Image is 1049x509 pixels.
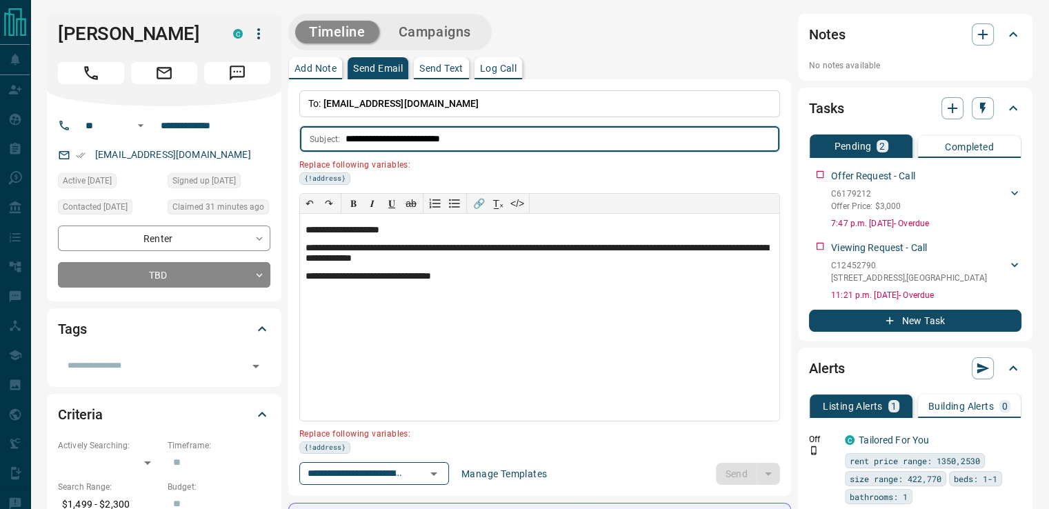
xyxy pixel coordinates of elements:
[385,21,485,43] button: Campaigns
[299,423,770,441] p: Replace following variables:
[76,150,86,160] svg: Email Verified
[809,23,845,46] h2: Notes
[172,174,236,188] span: Signed up [DATE]
[831,272,987,284] p: [STREET_ADDRESS] , [GEOGRAPHIC_DATA]
[58,318,86,340] h2: Tags
[233,29,243,39] div: condos.ca
[891,401,897,411] p: 1
[246,357,266,376] button: Open
[834,141,871,151] p: Pending
[809,97,843,119] h2: Tasks
[388,198,395,209] span: 𝐔
[172,200,264,214] span: Claimed 31 minutes ago
[879,141,885,151] p: 2
[831,241,927,255] p: Viewing Request - Call
[58,481,161,493] p: Search Range:
[58,312,270,346] div: Tags
[131,62,197,84] span: Email
[831,259,987,272] p: C12452790
[928,401,994,411] p: Building Alerts
[831,289,1021,301] p: 11:21 p.m. [DATE] - Overdue
[954,472,997,486] span: beds: 1-1
[294,63,337,73] p: Add Note
[310,133,340,146] p: Subject:
[809,357,845,379] h2: Alerts
[859,435,929,446] a: Tailored For You
[304,173,346,184] span: {!address}
[809,446,819,455] svg: Push Notification Only
[63,200,128,214] span: Contacted [DATE]
[809,433,837,446] p: Off
[58,62,124,84] span: Call
[58,398,270,431] div: Criteria
[58,262,270,288] div: TBD
[363,194,382,213] button: 𝑰
[58,439,161,452] p: Actively Searching:
[168,199,270,219] div: Wed Oct 15 2025
[831,257,1021,287] div: C12452790[STREET_ADDRESS],[GEOGRAPHIC_DATA]
[809,18,1021,51] div: Notes
[58,226,270,251] div: Renter
[508,194,527,213] button: </>
[716,463,780,485] div: split button
[845,435,855,445] div: condos.ca
[58,23,212,45] h1: [PERSON_NAME]
[132,117,149,134] button: Open
[63,174,112,188] span: Active [DATE]
[295,21,379,43] button: Timeline
[850,472,941,486] span: size range: 422,770
[168,439,270,452] p: Timeframe:
[343,194,363,213] button: 𝐁
[58,173,161,192] div: Mon Oct 13 2025
[319,194,339,213] button: ↷
[406,198,417,209] s: ab
[95,149,251,160] a: [EMAIL_ADDRESS][DOMAIN_NAME]
[299,154,770,172] p: Replace following variables:
[168,173,270,192] div: Tue Jul 21 2020
[353,63,403,73] p: Send Email
[424,464,443,483] button: Open
[382,194,401,213] button: 𝐔
[831,217,1021,230] p: 7:47 p.m. [DATE] - Overdue
[453,463,555,485] button: Manage Templates
[401,194,421,213] button: ab
[445,194,464,213] button: Bullet list
[304,442,346,453] span: {!address}
[58,199,161,219] div: Sun Aug 09 2020
[426,194,445,213] button: Numbered list
[823,401,883,411] p: Listing Alerts
[809,92,1021,125] div: Tasks
[204,62,270,84] span: Message
[831,185,1021,215] div: C6179212Offer Price: $3,000
[323,98,479,109] span: [EMAIL_ADDRESS][DOMAIN_NAME]
[945,142,994,152] p: Completed
[1002,401,1008,411] p: 0
[168,481,270,493] p: Budget:
[488,194,508,213] button: T̲ₓ
[831,188,901,200] p: C6179212
[299,90,780,117] p: To:
[480,63,517,73] p: Log Call
[850,490,908,503] span: bathrooms: 1
[809,310,1021,332] button: New Task
[809,59,1021,72] p: No notes available
[469,194,488,213] button: 🔗
[58,403,103,426] h2: Criteria
[831,169,915,183] p: Offer Request - Call
[300,194,319,213] button: ↶
[809,352,1021,385] div: Alerts
[850,454,980,468] span: rent price range: 1350,2530
[831,200,901,212] p: Offer Price: $3,000
[419,63,463,73] p: Send Text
